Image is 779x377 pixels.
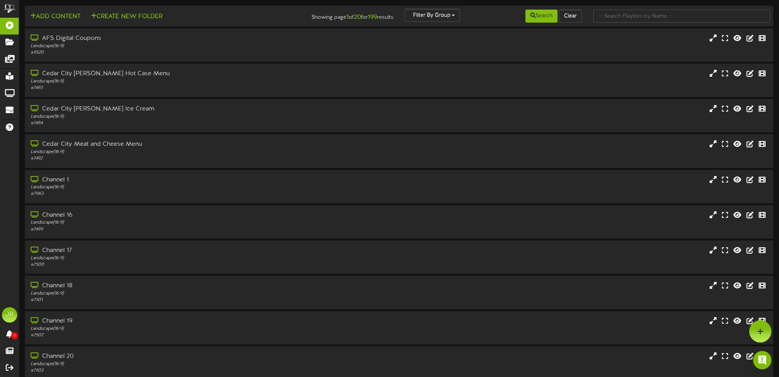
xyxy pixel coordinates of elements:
div: # 7503 [31,367,331,374]
div: Open Intercom Messenger [753,351,771,369]
div: Landscape ( 16:9 ) [31,78,331,85]
div: Landscape ( 16:9 ) [31,326,331,332]
input: -- Search Playlists by Name -- [593,10,770,23]
strong: 199 [367,14,377,21]
div: Landscape ( 16:9 ) [31,149,331,155]
button: Search [525,10,558,23]
div: # 7499 [31,226,331,233]
button: Create New Folder [89,12,165,21]
div: JR [2,307,17,323]
div: Cedar City [PERSON_NAME] Ice Cream [31,105,331,114]
div: Landscape ( 16:9 ) [31,114,331,120]
div: Channel 16 [31,211,331,220]
div: Cedar City Meat and Cheese Menu [31,140,331,149]
div: Channel 17 [31,246,331,255]
button: Add Content [28,12,83,21]
div: # 7963 [31,191,331,197]
div: # 7493 [31,85,331,91]
strong: 1 [346,14,348,21]
div: Landscape ( 16:9 ) [31,255,331,262]
div: Channel 20 [31,352,331,361]
div: Channel 18 [31,282,331,290]
div: # 7501 [31,297,331,303]
button: Clear [559,10,582,23]
div: Channel 19 [31,317,331,326]
div: Showing page of for results [274,9,399,22]
span: 0 [11,332,18,339]
div: Cedar City [PERSON_NAME] Hot Case Menu [31,69,331,78]
div: Landscape ( 16:9 ) [31,184,331,191]
div: Landscape ( 16:9 ) [31,43,331,49]
button: Filter By Group [405,9,460,22]
div: # 7500 [31,262,331,268]
div: Landscape ( 16:9 ) [31,219,331,226]
div: Channel 1 [31,176,331,184]
strong: 20 [354,14,361,21]
div: Landscape ( 16:9 ) [31,361,331,367]
div: AFS Digital Coupons [31,34,331,43]
div: # 9520 [31,49,331,56]
div: # 7492 [31,155,331,162]
div: Landscape ( 16:9 ) [31,290,331,297]
div: # 7502 [31,332,331,339]
div: # 7494 [31,120,331,127]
